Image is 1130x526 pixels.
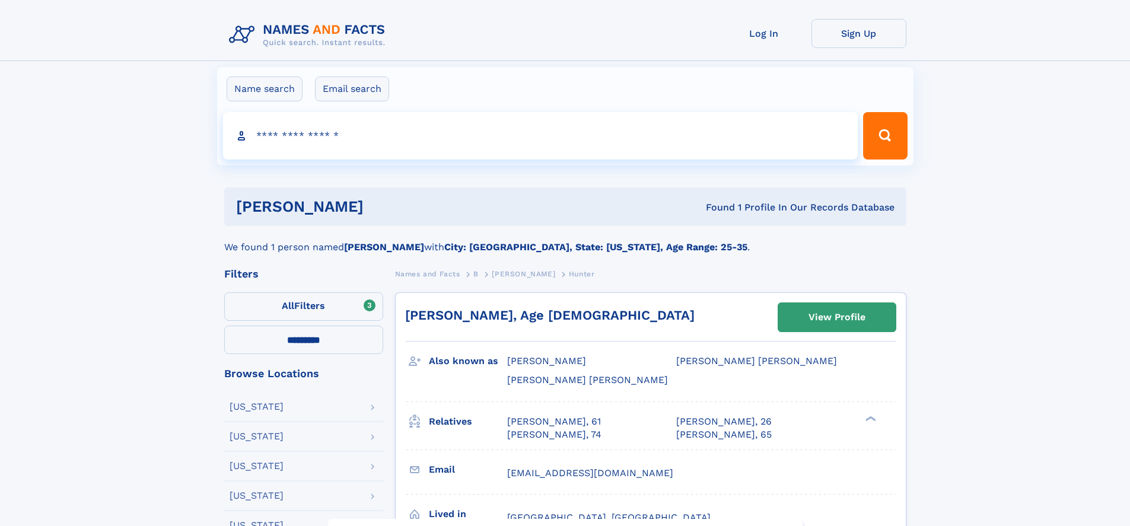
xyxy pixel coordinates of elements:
[863,112,907,160] button: Search Button
[344,241,424,253] b: [PERSON_NAME]
[405,308,695,323] a: [PERSON_NAME], Age [DEMOGRAPHIC_DATA]
[230,432,284,441] div: [US_STATE]
[230,491,284,501] div: [US_STATE]
[507,512,711,523] span: [GEOGRAPHIC_DATA], [GEOGRAPHIC_DATA]
[717,19,811,48] a: Log In
[395,266,460,281] a: Names and Facts
[569,270,595,278] span: Hunter
[429,351,507,371] h3: Also known as
[534,201,895,214] div: Found 1 Profile In Our Records Database
[778,303,896,331] a: View Profile
[507,428,601,441] a: [PERSON_NAME], 74
[224,269,383,279] div: Filters
[282,300,294,311] span: All
[224,226,906,254] div: We found 1 person named with .
[224,368,383,379] div: Browse Locations
[676,355,837,366] span: [PERSON_NAME] [PERSON_NAME]
[230,402,284,412] div: [US_STATE]
[507,355,586,366] span: [PERSON_NAME]
[429,504,507,524] h3: Lived in
[507,467,673,479] span: [EMAIL_ADDRESS][DOMAIN_NAME]
[429,412,507,432] h3: Relatives
[224,19,395,51] img: Logo Names and Facts
[473,270,479,278] span: B
[236,199,535,214] h1: [PERSON_NAME]
[224,292,383,321] label: Filters
[676,428,772,441] a: [PERSON_NAME], 65
[223,112,858,160] input: search input
[227,76,303,101] label: Name search
[315,76,389,101] label: Email search
[811,19,906,48] a: Sign Up
[676,415,772,428] a: [PERSON_NAME], 26
[429,460,507,480] h3: Email
[507,415,601,428] a: [PERSON_NAME], 61
[444,241,747,253] b: City: [GEOGRAPHIC_DATA], State: [US_STATE], Age Range: 25-35
[507,374,668,385] span: [PERSON_NAME] [PERSON_NAME]
[473,266,479,281] a: B
[492,270,555,278] span: [PERSON_NAME]
[230,461,284,471] div: [US_STATE]
[492,266,555,281] a: [PERSON_NAME]
[862,415,877,422] div: ❯
[808,304,865,331] div: View Profile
